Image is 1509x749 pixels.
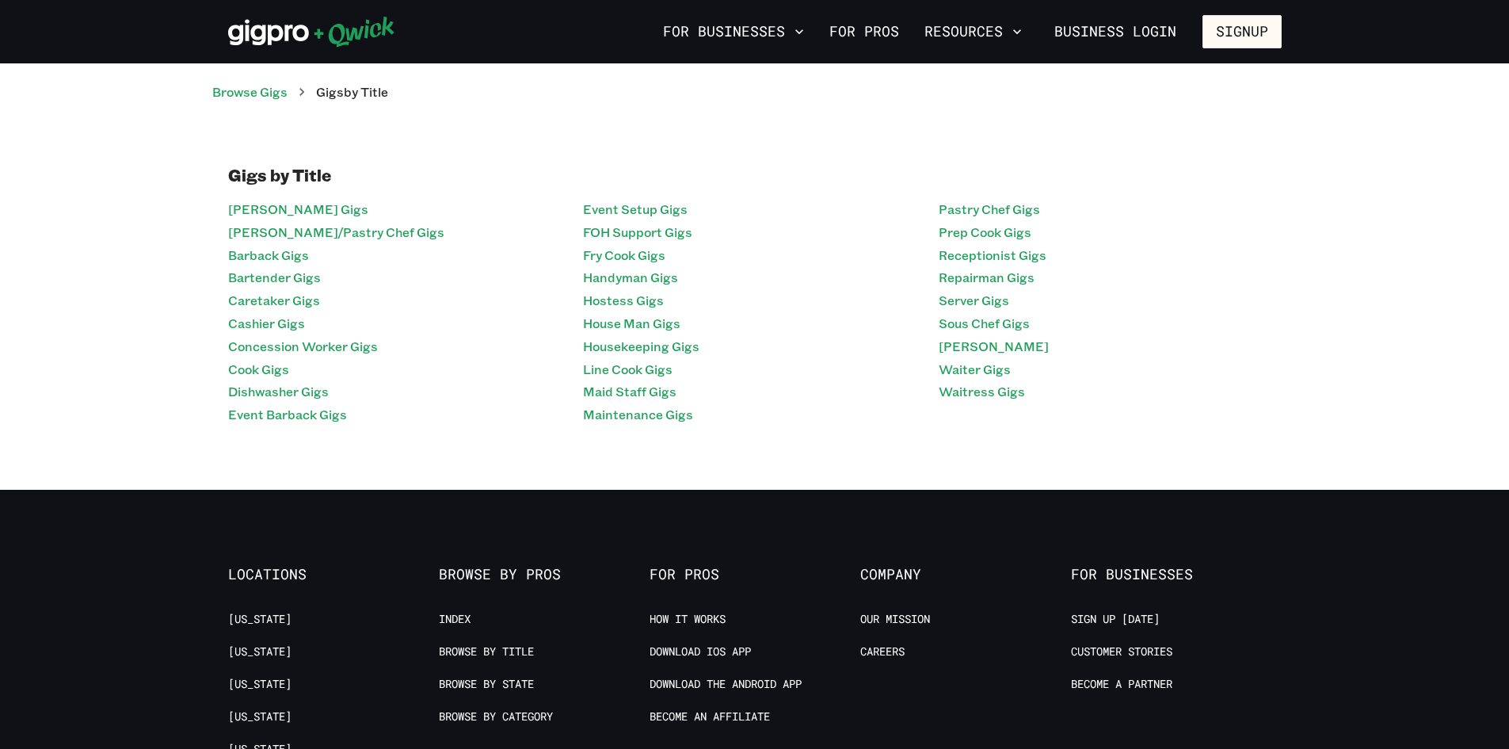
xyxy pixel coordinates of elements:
span: For Businesses [1071,566,1282,583]
a: For Pros [823,18,905,45]
a: Receptionist Gigs [939,244,1046,267]
img: Qwick [228,16,395,48]
a: Browse by Category [439,709,553,724]
a: Customer stories [1071,644,1172,659]
span: Locations [228,566,439,583]
a: Browse Gigs [212,83,288,100]
span: Browse by Pros [439,566,650,583]
a: [PERSON_NAME]/Pastry Chef Gigs [228,221,444,244]
a: Our Mission [860,612,930,627]
button: Resources [918,18,1028,45]
nav: breadcrumb [212,82,1298,101]
a: Browse by Title [439,644,534,659]
a: [US_STATE] [228,644,292,659]
a: Waitress Gigs [939,380,1025,403]
a: Index [439,612,471,627]
button: For Businesses [657,18,810,45]
a: Cashier Gigs [228,312,305,335]
a: Become a Partner [1071,677,1172,692]
a: Download the Android App [650,677,802,692]
a: Line Cook Gigs [583,358,673,381]
a: Sign up [DATE] [1071,612,1160,627]
a: Careers [860,644,905,659]
a: Browse by State [439,677,534,692]
a: Cook Gigs [228,358,289,381]
a: Maid Staff Gigs [583,380,676,403]
h1: Gigs by Title [228,165,1282,185]
a: Hostess Gigs [583,289,664,312]
a: Barback Gigs [228,244,309,267]
a: Prep Cook Gigs [939,221,1031,244]
a: FOH Support Gigs [583,221,692,244]
button: Signup [1202,15,1282,48]
a: Download IOS App [650,644,751,659]
a: Maintenance Gigs [583,403,693,426]
a: Sous Chef Gigs [939,312,1030,335]
a: Server Gigs [939,289,1009,312]
a: Caretaker Gigs [228,289,320,312]
a: Repairman Gigs [939,266,1035,289]
a: Waiter Gigs [939,358,1011,381]
a: Concession Worker Gigs [228,335,378,358]
p: Gigs by Title [316,82,388,101]
a: Dishwasher Gigs [228,380,329,403]
a: Become an Affiliate [650,709,770,724]
a: Pastry Chef Gigs [939,198,1040,221]
a: Event Setup Gigs [583,198,688,221]
iframe: Netlify Drawer [446,711,1064,749]
a: [US_STATE] [228,677,292,692]
a: Housekeeping Gigs [583,335,699,358]
a: Event Barback Gigs [228,403,347,426]
a: Bartender Gigs [228,266,321,289]
a: [PERSON_NAME] Gigs [228,198,368,221]
a: Business Login [1041,15,1190,48]
a: How it Works [650,612,726,627]
a: Handyman Gigs [583,266,678,289]
a: [US_STATE] [228,709,292,724]
span: Company [860,566,1071,583]
a: [PERSON_NAME] [939,335,1049,358]
a: [US_STATE] [228,612,292,627]
span: For Pros [650,566,860,583]
a: House Man Gigs [583,312,680,335]
a: Fry Cook Gigs [583,244,665,267]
